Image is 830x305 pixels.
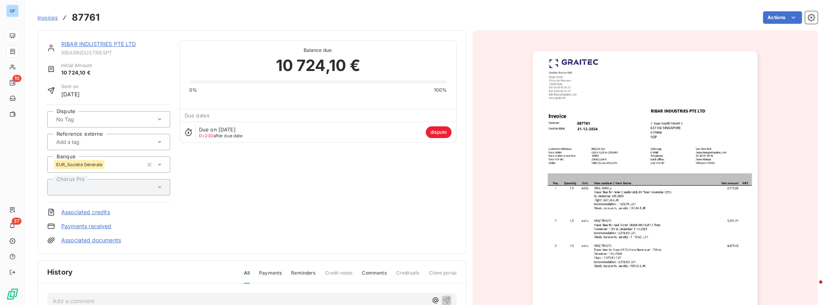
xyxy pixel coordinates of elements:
[803,278,822,297] iframe: Intercom live chat
[362,270,386,283] span: Comments
[199,126,236,133] span: Due on [DATE]
[325,270,353,283] span: Credit notes
[6,5,19,17] div: GF
[61,62,92,69] span: Initial Amount
[259,270,282,283] span: Payments
[429,270,457,283] span: Client portal
[189,87,197,94] span: 0%
[244,270,250,284] span: All
[61,222,112,230] a: Payments received
[37,14,58,21] a: Invoices
[434,87,447,94] span: 100%
[6,288,19,300] img: Logo LeanPay
[61,208,110,216] a: Associated credits
[426,126,451,138] span: dispute
[47,267,73,277] span: History
[12,75,21,82] span: 10
[276,54,361,77] span: 10 724,10 €
[61,69,92,77] span: 10 724,10 €
[61,50,170,56] span: RIBARINDUSTRIESPT
[61,236,121,244] a: Associated documents
[12,218,21,225] span: 37
[189,47,447,54] span: Balance due:
[199,133,243,138] span: after due date
[56,162,102,167] span: EUR_Société Générale
[55,116,92,123] input: No Tag
[61,41,136,47] a: RIBAR INDUSTRIES PTE LTD
[396,270,420,283] span: Creditsafe
[199,133,213,138] span: D+230
[55,138,102,145] input: Add a tag
[763,11,802,24] button: Actions
[61,83,80,90] span: Sent on
[61,90,80,98] span: [DATE]
[185,112,210,119] span: Due dates
[72,11,100,25] h3: 87761
[291,270,315,283] span: Reminders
